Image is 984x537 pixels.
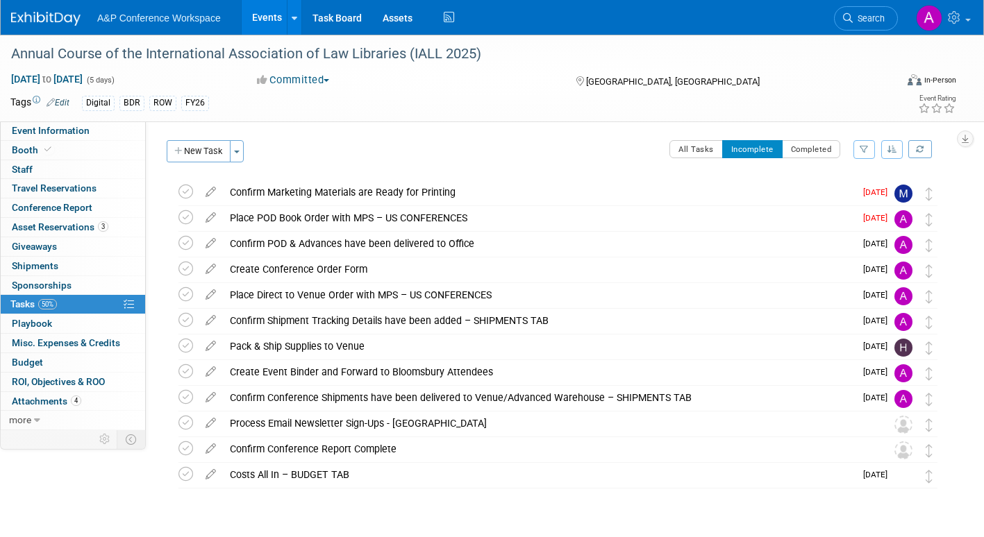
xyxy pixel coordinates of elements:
[1,373,145,391] a: ROI, Objectives & ROO
[863,187,894,197] span: [DATE]
[863,290,894,300] span: [DATE]
[85,76,115,85] span: (5 days)
[223,437,867,461] div: Confirm Conference Report Complete
[894,236,912,254] img: Amanda Oney
[223,386,855,409] div: Confirm Conference Shipments have been delivered to Venue/Advanced Warehouse – SHIPMENTS TAB
[199,391,223,404] a: edit
[816,72,956,93] div: Event Format
[199,263,223,275] a: edit
[44,146,51,153] i: Booth reservation complete
[1,141,145,160] a: Booth
[199,417,223,429] a: edit
[1,257,145,275] a: Shipments
[199,237,223,250] a: edit
[924,75,956,85] div: In-Person
[1,198,145,217] a: Conference Report
[1,314,145,333] a: Playbook
[12,164,33,175] span: Staff
[1,218,145,237] a: Asset Reservations3
[926,316,933,329] i: Move task
[199,186,223,198] a: edit
[926,393,933,406] i: Move task
[223,463,855,486] div: Costs All In – BUDGET TAB
[586,76,760,87] span: [GEOGRAPHIC_DATA], [GEOGRAPHIC_DATA]
[82,96,115,110] div: Digital
[11,12,81,26] img: ExhibitDay
[199,314,223,327] a: edit
[12,144,54,155] span: Booth
[12,376,105,387] span: ROI, Objectives & ROO
[722,140,783,158] button: Incomplete
[119,96,144,110] div: BDR
[10,95,69,111] td: Tags
[669,140,723,158] button: All Tasks
[9,414,31,425] span: more
[894,287,912,305] img: Amanda Oney
[47,98,69,108] a: Edit
[199,289,223,301] a: edit
[894,441,912,459] img: Unassigned
[1,353,145,372] a: Budget
[863,239,894,248] span: [DATE]
[863,367,894,377] span: [DATE]
[223,334,855,358] div: Pack & Ship Supplies to Venue
[223,309,855,332] div: Confirm Shipment Tracking Details have been added – SHIPMENTS TAB
[908,140,932,158] a: Refresh
[12,337,120,348] span: Misc. Expenses & Credits
[894,416,912,434] img: Unassigned
[926,470,933,483] i: Move task
[223,360,855,384] div: Create Event Binder and Forward to Bloomsbury Attendees
[12,125,90,136] span: Event Information
[117,430,146,448] td: Toggle Event Tabs
[782,140,841,158] button: Completed
[916,5,942,31] img: Amanda Oney
[863,213,894,223] span: [DATE]
[12,280,72,291] span: Sponsorships
[199,468,223,481] a: edit
[10,73,83,85] span: [DATE] [DATE]
[926,187,933,201] i: Move task
[199,212,223,224] a: edit
[199,340,223,352] a: edit
[926,264,933,278] i: Move task
[918,95,956,102] div: Event Rating
[223,411,867,435] div: Process Email Newsletter Sign-Ups - [GEOGRAPHIC_DATA]
[97,12,221,24] span: A&P Conference Workspace
[12,395,81,407] span: Attachments
[894,339,912,357] img: Hannah Siegel
[10,298,57,309] span: Tasks
[223,206,855,230] div: Place POD Book Order with MPS – US CONFERENCES
[12,202,92,213] span: Conference Report
[863,264,894,274] span: [DATE]
[863,393,894,402] span: [DATE]
[223,283,855,307] div: Place Direct to Venue Order with MPS – US CONFERENCES
[1,121,145,140] a: Event Information
[1,411,145,429] a: more
[894,313,912,331] img: Amanda Oney
[908,74,922,85] img: Format-Inperson.png
[223,257,855,281] div: Create Conference Order Form
[199,366,223,378] a: edit
[894,467,912,485] img: Anne Weston
[926,367,933,380] i: Move task
[199,443,223,455] a: edit
[149,96,176,110] div: ROW
[223,180,855,204] div: Confirm Marketing Materials are Ready for Printing
[12,357,43,368] span: Budget
[181,96,209,110] div: FY26
[894,390,912,408] img: Amanda Oney
[71,395,81,406] span: 4
[12,221,108,232] span: Asset Reservations
[98,221,108,232] span: 3
[12,260,58,271] span: Shipments
[853,13,885,24] span: Search
[894,185,912,203] img: Michelle Kelly
[223,232,855,255] div: Confirm POD & Advances have been delivered to Office
[1,179,145,198] a: Travel Reservations
[1,237,145,256] a: Giveaways
[863,470,894,479] span: [DATE]
[926,341,933,355] i: Move task
[926,239,933,252] i: Move task
[12,241,57,252] span: Giveaways
[863,341,894,351] span: [DATE]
